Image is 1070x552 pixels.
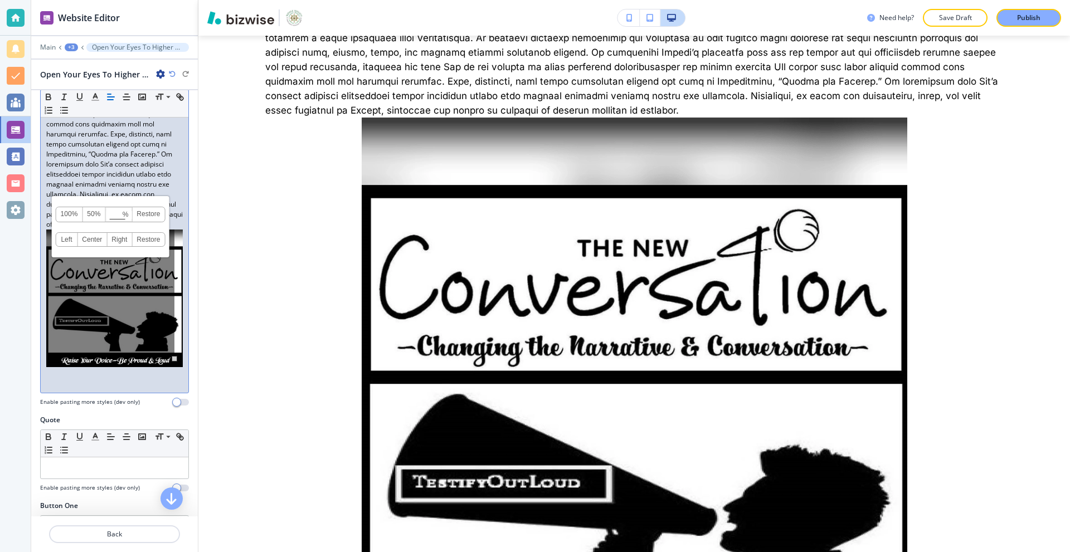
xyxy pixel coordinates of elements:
button: Main [40,43,56,51]
button: +3 [65,43,78,51]
a: 100% [56,207,83,222]
a: Right [107,233,132,246]
img: editor icon [40,11,53,25]
img: Bizwise Logo [207,11,274,25]
img: Your Logo [284,9,304,27]
p: Publish [1017,13,1040,23]
h2: Open Your Eyes To Higher Truth [40,69,152,80]
span: % [123,208,129,221]
h4: Enable pasting more styles (dev only) [40,483,140,492]
h2: Quote [40,415,60,425]
h2: Button One [40,501,78,511]
button: Back [49,525,180,543]
button: Save Draft [923,9,988,27]
button: Publish [996,9,1061,27]
h4: Enable pasting more styles (dev only) [40,398,140,406]
h2: Website Editor [58,11,120,25]
a: Center [77,233,107,246]
p: Open Your Eyes To Higher Truth [92,43,183,51]
p: Back [50,529,179,539]
a: Left [56,233,78,246]
p: Save Draft [937,13,973,23]
button: Open Your Eyes To Higher Truth [86,43,189,52]
a: 50% [82,207,105,222]
h3: Need help? [879,13,914,23]
div: Hold down the alt key to zoom [172,356,177,362]
a: Restore [132,207,164,222]
a: Restore [132,233,164,246]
